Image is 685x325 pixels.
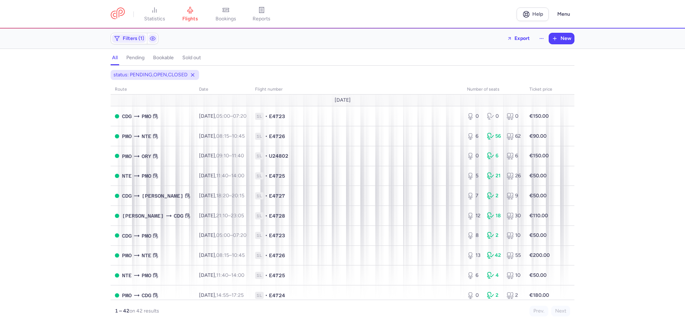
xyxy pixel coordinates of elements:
[467,133,481,140] div: 6
[467,113,481,120] div: 0
[216,272,244,278] span: –
[269,192,285,199] span: E4727
[529,252,550,258] strong: €200.00
[112,55,118,61] h4: all
[265,172,268,179] span: •
[269,152,288,159] span: U24802
[529,272,547,278] strong: €50.00
[265,292,268,299] span: •
[553,7,574,21] button: Menu
[216,252,245,258] span: –
[502,33,534,44] button: Export
[560,36,571,41] span: New
[507,192,521,199] div: 9
[216,232,230,238] time: 05:00
[199,153,244,159] span: [DATE],
[269,292,285,299] span: E4724
[216,292,229,298] time: 14:55
[487,172,501,179] div: 21
[174,212,183,220] span: CDG
[463,84,525,95] th: number of seats
[244,6,279,22] a: reports
[487,152,501,159] div: 6
[255,212,264,219] span: 1L
[216,113,247,119] span: –
[142,271,151,279] span: PMO
[507,272,521,279] div: 10
[487,212,501,219] div: 18
[216,173,244,179] span: –
[251,84,463,95] th: Flight number
[255,292,264,299] span: 1L
[507,232,521,239] div: 10
[123,36,144,41] span: Filters (1)
[507,172,521,179] div: 26
[216,133,245,139] span: –
[199,113,247,119] span: [DATE],
[122,271,132,279] span: NTE
[487,272,501,279] div: 4
[122,172,132,180] span: NTE
[487,192,501,199] div: 2
[111,84,195,95] th: route
[269,133,285,140] span: E4726
[467,252,481,259] div: 13
[216,292,244,298] span: –
[467,152,481,159] div: 0
[216,153,244,159] span: –
[467,292,481,299] div: 0
[467,232,481,239] div: 8
[130,308,159,314] span: on 42 results
[269,252,285,259] span: E4726
[529,306,548,316] button: Prev.
[255,152,264,159] span: 1L
[529,193,547,199] strong: €50.00
[467,272,481,279] div: 6
[216,153,229,159] time: 09:10
[199,173,244,179] span: [DATE],
[142,152,151,160] span: ORY
[172,6,208,22] a: flights
[153,55,174,61] h4: bookable
[199,272,244,278] span: [DATE],
[265,152,268,159] span: •
[142,132,151,140] span: NTE
[507,292,521,299] div: 2
[255,133,264,140] span: 1L
[269,212,285,219] span: E4728
[255,272,264,279] span: 1L
[335,97,351,103] span: [DATE]
[507,252,521,259] div: 55
[255,232,264,239] span: 1L
[269,172,285,179] span: E4725
[265,133,268,140] span: •
[231,272,244,278] time: 14:00
[269,232,285,239] span: E4723
[467,212,481,219] div: 12
[122,192,132,200] span: CDG
[269,113,285,120] span: E4723
[265,113,268,120] span: •
[529,213,548,219] strong: €110.00
[255,192,264,199] span: 1L
[115,308,130,314] strong: 1 – 42
[507,113,521,120] div: 0
[182,55,201,61] h4: sold out
[122,112,132,120] span: CDG
[216,133,229,139] time: 08:15
[137,6,172,22] a: statistics
[269,272,285,279] span: E4725
[517,7,549,21] a: Help
[122,132,132,140] span: PMO
[253,16,270,22] span: reports
[216,232,247,238] span: –
[255,172,264,179] span: 1L
[216,213,228,219] time: 21:10
[232,193,244,199] time: 20:15
[487,232,501,239] div: 2
[549,33,574,44] button: New
[111,33,147,44] button: Filters (1)
[232,292,244,298] time: 17:25
[532,11,543,17] span: Help
[216,272,228,278] time: 11:40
